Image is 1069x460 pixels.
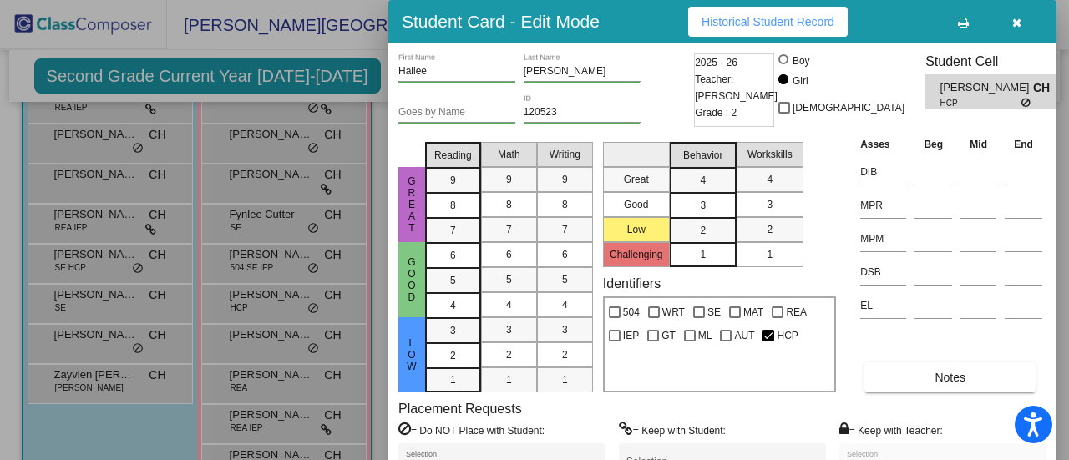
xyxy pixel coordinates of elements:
th: End [1001,135,1046,154]
input: assessment [860,293,906,318]
span: 504 [623,302,640,322]
label: = Keep with Teacher: [839,422,943,438]
th: Mid [956,135,1001,154]
h3: Student Card - Edit Mode [402,11,600,32]
span: Reading [434,148,472,163]
label: = Do NOT Place with Student: [398,422,545,438]
span: 8 [506,197,512,212]
span: 6 [562,247,568,262]
span: 5 [506,272,512,287]
span: 2 [506,347,512,362]
span: 7 [562,222,568,237]
span: AUT [734,326,754,346]
input: assessment [860,193,906,218]
button: Historical Student Record [688,7,848,37]
span: 6 [450,248,456,263]
span: Great [404,175,419,234]
span: 5 [562,272,568,287]
span: ML [698,326,712,346]
span: 7 [506,222,512,237]
span: 4 [506,297,512,312]
span: 1 [700,247,706,262]
span: 3 [450,323,456,338]
div: Girl [792,73,808,88]
span: Behavior [683,148,722,163]
input: assessment [860,260,906,285]
label: Placement Requests [398,401,522,417]
span: 6 [506,247,512,262]
span: 8 [450,198,456,213]
span: 2 [562,347,568,362]
span: 8 [562,197,568,212]
span: [DEMOGRAPHIC_DATA] [793,98,904,118]
span: REA [786,302,807,322]
span: Good [404,256,419,303]
span: 7 [450,223,456,238]
span: Teacher: [PERSON_NAME] [695,71,778,104]
span: Low [404,337,419,372]
span: Workskills [747,147,793,162]
span: 1 [767,247,773,262]
span: Historical Student Record [702,15,834,28]
button: Notes [864,362,1036,392]
span: 2025 - 26 [695,54,737,71]
span: Grade : 2 [695,104,737,121]
span: CH [1033,79,1056,97]
span: 1 [506,372,512,387]
span: GT [661,326,676,346]
span: 1 [450,372,456,387]
span: 3 [700,198,706,213]
span: Writing [550,147,580,162]
span: 3 [767,197,773,212]
input: assessment [860,159,906,185]
span: 1 [562,372,568,387]
span: 9 [450,173,456,188]
span: 9 [562,172,568,187]
span: IEP [623,326,639,346]
span: 9 [506,172,512,187]
span: HCP [777,326,798,346]
span: 2 [767,222,773,237]
span: HCP [940,97,1021,109]
span: SE [707,302,721,322]
th: Beg [910,135,956,154]
span: 4 [767,172,773,187]
span: 4 [450,298,456,313]
span: MAT [743,302,763,322]
span: 2 [700,223,706,238]
th: Asses [856,135,910,154]
label: = Keep with Student: [619,422,726,438]
input: assessment [860,226,906,251]
span: 2 [450,348,456,363]
span: 5 [450,273,456,288]
span: 3 [562,322,568,337]
span: Math [498,147,520,162]
label: Identifiers [603,275,661,291]
div: Boy [792,53,810,68]
span: 4 [562,297,568,312]
span: 3 [506,322,512,337]
span: [PERSON_NAME] [940,79,1033,97]
span: WRT [662,302,685,322]
span: 4 [700,173,706,188]
span: Notes [935,371,965,384]
input: goes by name [398,107,515,119]
input: Enter ID [524,107,641,119]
